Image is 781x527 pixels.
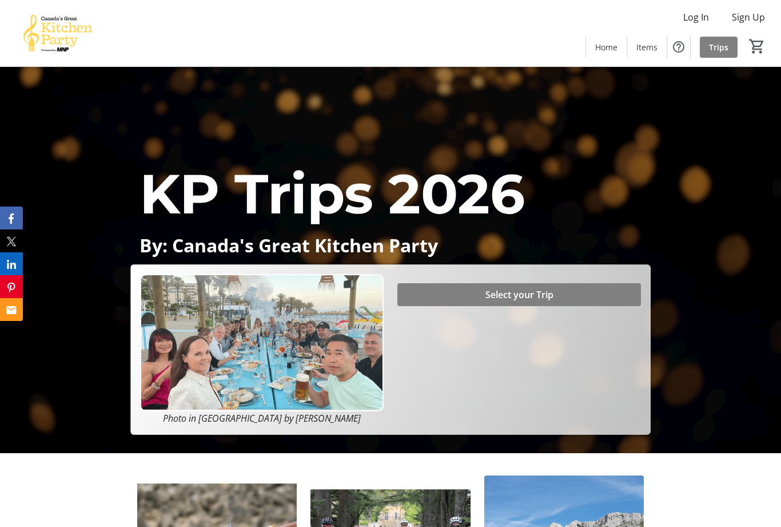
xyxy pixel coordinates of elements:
img: Canada’s Great Kitchen Party's Logo [7,5,109,62]
span: Log In [683,10,709,24]
a: Trips [700,37,738,58]
button: Help [667,35,690,58]
img: Campaign CTA Media Photo [140,274,384,411]
button: Log In [674,8,718,26]
button: Sign Up [723,8,774,26]
span: Trips [709,41,728,53]
span: KP Trips 2026 [140,160,525,227]
p: By: Canada's Great Kitchen Party [140,235,642,255]
button: Cart [747,36,767,57]
button: Select your Trip [397,283,641,306]
a: Items [627,37,667,58]
span: Select your Trip [485,288,553,302]
span: Sign Up [732,10,765,24]
span: Home [595,41,617,53]
span: Items [636,41,658,53]
a: Home [586,37,627,58]
em: Photo in [GEOGRAPHIC_DATA] by [PERSON_NAME] [163,412,361,425]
